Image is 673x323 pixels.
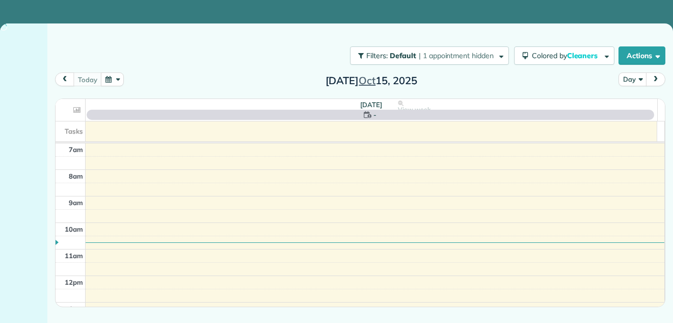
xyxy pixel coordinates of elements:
[618,72,647,86] button: Day
[360,101,382,109] span: [DATE]
[532,51,601,60] span: Colored by
[390,51,417,60] span: Default
[366,51,388,60] span: Filters:
[398,106,430,114] span: View week
[65,252,83,260] span: 11am
[514,46,614,65] button: Colored byCleaners
[65,225,83,233] span: 10am
[55,72,74,86] button: prev
[646,72,665,86] button: next
[345,46,509,65] a: Filters: Default | 1 appointment hidden
[618,46,665,65] button: Actions
[69,198,83,207] span: 9am
[69,145,83,154] span: 7am
[567,51,600,60] span: Cleaners
[65,127,83,135] span: Tasks
[373,110,376,120] span: -
[69,172,83,180] span: 8am
[65,278,83,286] span: 12pm
[308,75,435,86] h2: [DATE] 15, 2025
[350,46,509,65] button: Filters: Default | 1 appointment hidden
[359,74,375,87] span: Oct
[73,72,101,86] button: today
[69,305,83,313] span: 1pm
[419,51,494,60] span: | 1 appointment hidden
